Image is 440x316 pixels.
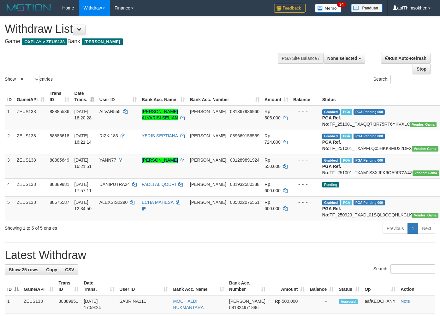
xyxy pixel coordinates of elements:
th: Date Trans.: activate to sort column ascending [81,277,117,295]
span: ALEXSIS2290 [99,200,128,205]
span: Grabbed [322,200,340,205]
b: PGA Ref. No: [322,140,341,151]
a: Run Auto-Refresh [381,53,431,64]
b: PGA Ref. No: [322,164,341,175]
a: FADLI AL QODRI [142,182,176,187]
th: User ID: activate to sort column ascending [117,277,170,295]
th: Trans ID: activate to sort column ascending [56,277,81,295]
td: ZEUS138 [14,178,47,196]
a: Stop [413,64,431,74]
img: panduan.png [351,4,383,12]
span: 88889881 [50,182,69,187]
div: - - - [293,108,317,115]
td: ZEUS138 [14,154,47,178]
input: Search: [390,75,435,84]
th: Amount: activate to sort column ascending [268,277,307,295]
span: [DATE] 16:21:14 [74,133,92,145]
span: Show 25 rows [9,267,38,272]
td: ZEUS138 [14,196,47,221]
td: 1 [5,295,21,313]
img: Feedback.jpg [274,4,306,13]
td: 4 [5,178,14,196]
label: Search: [373,264,435,274]
span: [PERSON_NAME] [229,299,265,304]
span: CSV [65,267,74,272]
a: Next [418,223,435,234]
td: Rp 500,000 [268,295,307,313]
td: ZEUS138 [14,130,47,154]
a: Show 25 rows [5,264,42,275]
span: 88885649 [50,158,69,163]
a: Previous [383,223,408,234]
th: Bank Acc. Name: activate to sort column ascending [139,88,187,106]
th: Amount: activate to sort column ascending [262,88,291,106]
button: None selected [323,53,365,64]
span: [DATE] 16:20:28 [74,109,92,120]
td: SABRINA111 [117,295,170,313]
a: 1 [407,223,418,234]
span: Grabbed [322,158,340,163]
td: 88889951 [56,295,81,313]
span: Grabbed [322,109,340,115]
img: MOTION_logo.png [5,3,53,13]
a: YERIS SEPTIANA [142,133,178,138]
span: Grabbed [322,134,340,139]
th: Bank Acc. Number: activate to sort column ascending [187,88,262,106]
a: [PERSON_NAME] [142,158,178,163]
label: Search: [373,75,435,84]
span: Copy [46,267,57,272]
span: DANIPUTRA24 [99,182,130,187]
div: - - - [293,181,317,187]
span: Marked by aafanarl [341,134,352,139]
span: ALVAN555 [99,109,121,114]
span: Vendor URL: https://trx31.1velocity.biz [410,122,437,127]
span: Rp 600.000 [265,182,281,193]
span: Accepted [339,299,358,304]
span: 34 [337,2,346,7]
span: Rp 724.000 [265,133,281,145]
span: [DATE] 12:34:50 [74,200,92,211]
th: User ID: activate to sort column ascending [97,88,139,106]
span: [PERSON_NAME] [190,200,226,205]
th: Op: activate to sort column ascending [362,277,398,295]
span: None selected [327,56,357,61]
th: Bank Acc. Number: activate to sort column ascending [227,277,268,295]
td: 5 [5,196,14,221]
span: PGA Pending [354,109,385,115]
span: [PERSON_NAME] [190,182,226,187]
th: Status: activate to sort column ascending [336,277,362,295]
span: [PERSON_NAME] [190,158,226,163]
div: - - - [293,199,317,205]
span: Pending [322,182,339,187]
th: Balance: activate to sort column ascending [307,277,336,295]
input: Search: [390,264,435,274]
span: Rp 550.000 [265,158,281,169]
img: Button%20Memo.svg [315,4,342,13]
span: [DATE] 17:57:11 [74,182,92,193]
span: Marked by aafanarl [341,109,352,115]
th: Game/API: activate to sort column ascending [14,88,47,106]
th: Game/API: activate to sort column ascending [21,277,56,295]
span: OXPLAY > ZEUS138 [22,38,67,45]
span: RIZKI183 [99,133,118,138]
div: Showing 1 to 5 of 5 entries [5,222,179,231]
span: 88675587 [50,200,69,205]
b: PGA Ref. No: [322,115,341,127]
a: Note [401,299,410,304]
span: [PERSON_NAME] [82,38,122,45]
span: YANN77 [99,158,116,163]
a: [PERSON_NAME] ALVARISI SELIAN [142,109,178,120]
span: Rp 505.000 [265,109,281,120]
span: Vendor URL: https://trx31.1velocity.biz [413,170,439,176]
h4: Game: Bank: [5,38,287,45]
select: Showentries [16,75,39,84]
span: Vendor URL: https://trx31.1velocity.biz [412,213,439,218]
td: ZEUS138 [14,106,47,130]
span: PGA Pending [354,158,385,163]
span: Copy 081367986960 to clipboard [230,109,259,114]
span: Copy 081289891924 to clipboard [230,158,259,163]
th: Action [398,277,435,295]
th: Date Trans.: activate to sort column descending [72,88,97,106]
td: ZEUS138 [21,295,56,313]
a: MOCH ALDI RUKMANTARA [173,299,204,310]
